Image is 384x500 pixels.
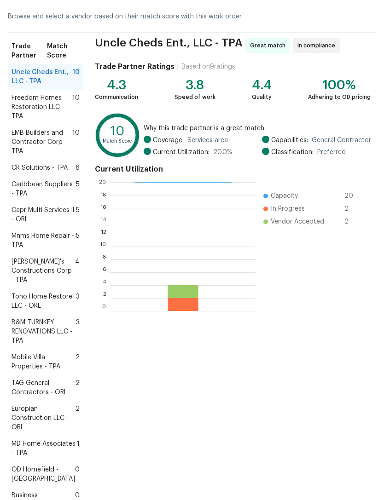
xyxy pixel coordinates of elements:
[12,206,76,224] span: Capr Multi Services ll - ORL
[72,128,80,156] span: 10
[100,218,106,223] text: 14
[102,139,132,144] text: Match Score
[250,41,289,50] span: Great match
[95,92,138,102] div: Communication
[12,353,76,371] span: Mobile Villa Properties - TPA
[95,62,175,71] h4: Trade Partner Ratings
[213,148,233,157] span: 20.0 %
[76,163,80,172] span: 8
[75,257,80,285] span: 4
[12,180,76,198] span: Caribbean Suppliers - TPA
[100,205,106,210] text: 16
[95,80,138,90] div: 4.3
[12,292,76,310] span: Toho Home Restore LLC - ORL
[308,92,371,102] div: Adhering to OD pricing
[175,80,215,90] div: 3.8
[102,308,106,313] text: 0
[308,80,371,90] div: 100%
[75,465,80,483] span: 0
[76,180,80,198] span: 5
[76,206,80,224] span: 5
[47,42,79,60] span: Match Score
[95,165,371,174] h4: Current Utilization
[103,295,106,300] text: 2
[144,124,371,133] span: Why this trade partner is a great match:
[271,148,314,157] span: Classification:
[12,465,75,483] span: OD Homefield - [GEOGRAPHIC_DATA]
[77,439,80,458] span: 1
[12,379,76,397] span: TAG General Contractors - ORL
[317,148,346,157] span: Preferred
[344,191,359,201] span: 20
[100,192,106,197] text: 18
[76,379,80,397] span: 2
[344,204,359,213] span: 2
[252,92,272,102] div: Quality
[153,136,184,145] span: Coverage:
[271,191,298,201] span: Capacity
[252,80,272,90] div: 4.4
[12,42,47,60] span: Trade Partner
[12,257,75,285] span: [PERSON_NAME]'s Constructions Corp - TPA
[76,404,80,432] span: 2
[344,217,359,226] span: 2
[12,128,72,156] span: EMB Builders and Contractor Corp - TPA
[102,269,106,275] text: 6
[99,243,106,249] text: 10
[12,68,72,86] span: Uncle Cheds Ent., LLC - TPA
[12,439,77,458] span: MD Home Associates - TPA
[312,136,371,145] span: General Contractor
[175,62,181,71] div: |
[271,217,324,226] span: Vendor Accepted
[12,93,72,121] span: Freedom Homes Restoration LLC - TPA
[95,38,243,53] span: Uncle Cheds Ent., LLC - TPA
[111,125,124,138] text: 10
[297,41,339,50] span: In compliance
[102,282,106,287] text: 4
[76,353,80,371] span: 2
[187,136,228,145] span: Services area
[100,230,106,236] text: 12
[99,179,106,184] text: 20
[102,256,106,262] text: 8
[271,204,305,213] span: In Progress
[271,136,308,145] span: Capabilities:
[76,318,80,345] span: 3
[12,318,76,345] span: B&M TURNKEY RENOVATIONS LLC - TPA
[181,62,235,71] div: Based on 9 ratings
[72,68,80,86] span: 10
[175,92,215,102] div: Speed of work
[12,163,68,172] span: CR Solutions - TPA
[76,231,80,250] span: 5
[12,404,76,432] span: Europian Construction LLC - ORL
[76,292,80,310] span: 3
[12,231,76,250] span: Mnms Home Repair - TPA
[153,148,209,157] span: Current Utilization:
[72,93,80,121] span: 10
[8,1,377,33] div: Browse and select a vendor based on their match score with this work order.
